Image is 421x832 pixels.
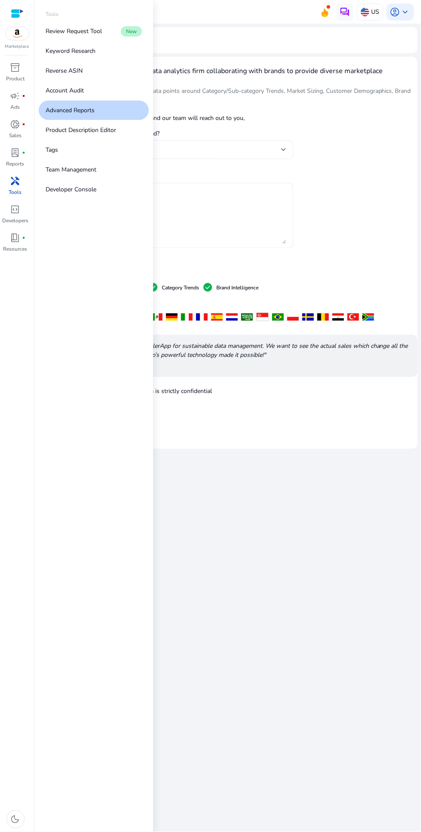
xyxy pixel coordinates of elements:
[121,26,142,37] span: New
[216,284,258,292] p: Brand Intelligence
[6,75,25,83] p: Product
[10,814,21,825] span: dark_mode
[45,171,293,180] p: Please provide more information.
[22,123,26,126] span: fiber_manual_record
[371,4,379,19] p: US
[22,236,26,239] span: fiber_manual_record
[9,188,22,196] p: Tools
[46,165,96,174] p: Team Management
[45,67,418,83] h4: SellerApp stands as a prominent data analytics firm collaborating with brands to provide diverse ...
[10,62,21,73] span: inventory_2
[46,27,102,36] p: Review Request Tool
[46,10,58,18] p: Tools
[9,132,22,139] p: Sales
[45,303,418,311] p: We support all Amazon geographies:
[22,94,26,98] span: fiber_manual_record
[10,91,21,101] span: campaign
[52,362,411,371] p: ~ Head of Data and Digital, Coca Cola
[400,7,411,17] span: keyboard_arrow_down
[361,8,369,16] img: us.svg
[10,233,21,243] span: book_4
[6,27,29,40] img: amazon.svg
[46,106,95,115] p: Advanced Reports
[6,160,25,168] p: Reports
[46,86,84,95] p: Account Audit
[162,284,199,292] p: Category Trends
[46,145,58,154] p: Tags
[46,126,116,135] p: Product Description Editor
[46,46,95,55] p: Keyword Research
[45,126,293,138] p: What report are you looking to download?
[5,43,29,50] p: Marketplace
[45,114,293,123] p: Please submit your requirement below and our team will reach out to you,
[52,341,411,359] p: "I really recommend working with SellerApp for sustainable data management. We want to see the ac...
[10,147,21,158] span: lab_profile
[148,282,158,292] span: check_circle
[46,185,96,194] p: Developer Console
[10,176,21,186] span: handyman
[10,119,21,129] span: donut_small
[45,86,418,104] p: The looks at various data points around Category/Sub-category Trends, Market Sizing, Customer Dem...
[11,103,20,111] p: Ads
[390,7,400,17] span: account_circle
[3,245,28,253] p: Resources
[2,217,28,224] p: Developers
[10,204,21,215] span: code_blocks
[22,151,26,154] span: fiber_manual_record
[203,282,213,292] span: check_circle
[46,66,83,75] p: Reverse ASIN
